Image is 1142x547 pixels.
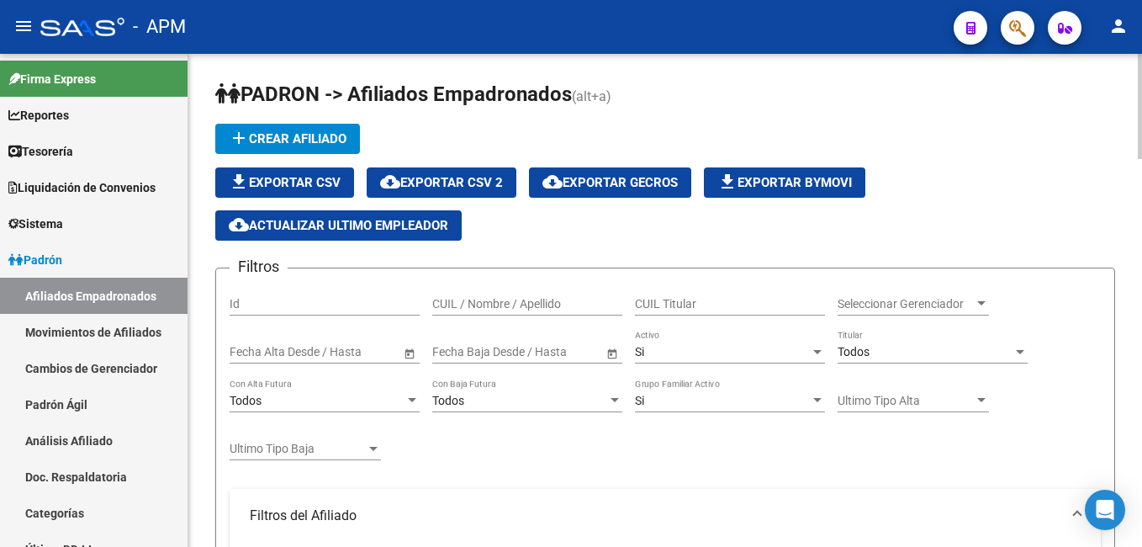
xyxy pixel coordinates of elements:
[229,175,341,190] span: Exportar CSV
[215,210,462,241] button: Actualizar ultimo Empleador
[229,215,249,235] mat-icon: cloud_download
[704,167,865,198] button: Exportar Bymovi
[8,142,73,161] span: Tesorería
[8,178,156,197] span: Liquidación de Convenios
[1108,16,1129,36] mat-icon: person
[8,106,69,125] span: Reportes
[133,8,186,45] span: - APM
[296,345,378,359] input: End date
[229,218,448,233] span: Actualizar ultimo Empleador
[230,442,366,456] span: Ultimo Tipo Baja
[542,172,563,192] mat-icon: cloud_download
[229,172,249,192] mat-icon: file_download
[838,297,974,311] span: Seleccionar Gerenciador
[215,124,360,154] button: Crear Afiliado
[603,344,621,362] button: Open calendar
[380,172,400,192] mat-icon: cloud_download
[230,345,282,359] input: Start date
[635,345,644,358] span: Si
[432,345,484,359] input: Start date
[380,175,503,190] span: Exportar CSV 2
[230,255,288,279] h3: Filtros
[229,131,346,146] span: Crear Afiliado
[8,215,63,233] span: Sistema
[529,167,691,198] button: Exportar GECROS
[215,82,572,106] span: PADRON -> Afiliados Empadronados
[215,167,354,198] button: Exportar CSV
[432,394,464,407] span: Todos
[230,489,1101,543] mat-expansion-panel-header: Filtros del Afiliado
[838,394,974,408] span: Ultimo Tipo Alta
[572,88,611,104] span: (alt+a)
[1085,490,1125,530] div: Open Intercom Messenger
[230,394,262,407] span: Todos
[838,345,870,358] span: Todos
[717,175,852,190] span: Exportar Bymovi
[250,507,1060,525] mat-panel-title: Filtros del Afiliado
[367,167,516,198] button: Exportar CSV 2
[400,344,418,362] button: Open calendar
[717,172,738,192] mat-icon: file_download
[542,175,678,190] span: Exportar GECROS
[635,394,644,407] span: Si
[229,128,249,148] mat-icon: add
[8,70,96,88] span: Firma Express
[499,345,581,359] input: End date
[8,251,62,269] span: Padrón
[13,16,34,36] mat-icon: menu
